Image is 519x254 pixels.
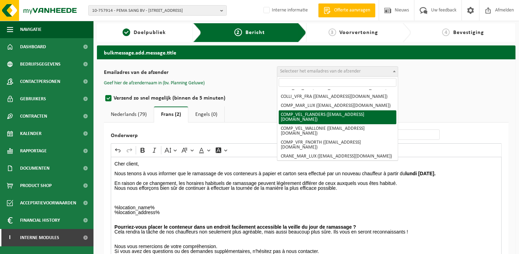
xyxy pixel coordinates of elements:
[279,92,396,101] li: COLLI_VFR_FRA ([EMAIL_ADDRESS][DOMAIN_NAME])
[115,239,498,249] p: Nous vous remercions de votre compréhension.
[115,181,498,186] p: En raison de ce changement, les horaires habituels de ramassage peuvent légèrement différer de ce...
[279,101,396,110] li: COMP_MAR_LUX ([EMAIL_ADDRESS][DOMAIN_NAME])
[115,205,498,215] p: %location_name% %location_address%
[329,28,336,36] span: 3
[279,138,396,152] li: COMP_VFR_FNORTH ([EMAIL_ADDRESS][DOMAIN_NAME])
[123,28,130,36] span: 1
[104,70,277,77] label: Emailadres van de afzender
[20,125,42,142] span: Kalender
[134,30,166,35] span: Doelpubliek
[188,107,224,122] a: Engels (0)
[20,73,60,90] span: Contactpersonen
[104,93,277,103] label: Verzend zo snel mogelijk (binnen de 5 minuten)
[92,6,217,16] span: 10-757914 - PEMA SANG BV - [STREET_ADDRESS]
[115,220,498,234] p: Cela rendra la tâche de nos chauffeurs non seulement plus agréable, mais aussi beaucoup plus sûre...
[20,38,46,56] span: Dashboard
[20,56,61,73] span: Bedrijfsgegevens
[20,142,47,160] span: Rapportage
[111,133,284,140] label: Onderwerp
[20,194,76,212] span: Acceptatievoorwaarden
[20,229,59,246] span: Interne modules
[115,186,498,190] p: Nous nous efforçons bien sûr de continuer à effectuer la tournée de la manière la plus efficace p...
[279,152,396,161] li: CRANE_MAR_LUX ([EMAIL_ADDRESS][DOMAIN_NAME])
[332,7,372,14] span: Offerte aanvragen
[7,229,13,246] span: I
[104,107,154,122] a: Nederlands (79)
[20,90,46,108] span: Gebruikers
[20,108,47,125] span: Contracten
[20,212,60,229] span: Financial History
[115,161,498,166] p: Cher client,
[104,80,205,86] button: Geef hier de afzendernaam in (bv. Planning Geluwe)
[234,28,242,36] span: 2
[115,249,498,254] p: Si vous avez des questions ou des demandes supplémentaires, n'hésitez pas à nous contacter.
[280,69,361,74] span: Selecteer het emailadres van de afzender
[279,110,396,124] li: COMP_VEL_FLANDERS ([EMAIL_ADDRESS][DOMAIN_NAME])
[20,21,42,38] span: Navigatie
[318,3,375,17] a: Offerte aanvragen
[20,177,52,194] span: Product Shop
[340,30,378,35] span: Voorvertoning
[115,224,356,230] strong: Pourriez-vous placer le conteneur dans un endroit facilement accessible la veille du jour de rama...
[115,166,498,176] p: Nous tenons à vous informer que le ramassage de vos conteneurs à papier et carton sera effectué p...
[262,5,308,16] label: Interne informatie
[97,45,516,59] h2: bulkmessage.add.message.title
[88,5,227,16] button: 10-757914 - PEMA SANG BV - [STREET_ADDRESS]
[279,124,396,138] li: COMP_VEL_WALLONIE ([EMAIL_ADDRESS][DOMAIN_NAME])
[245,30,265,35] span: Bericht
[453,30,484,35] span: Bevestiging
[111,144,501,157] div: Editor toolbar
[154,107,188,122] a: Frans (2)
[442,28,450,36] span: 4
[20,160,50,177] span: Documenten
[405,171,436,176] strong: lundi [DATE].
